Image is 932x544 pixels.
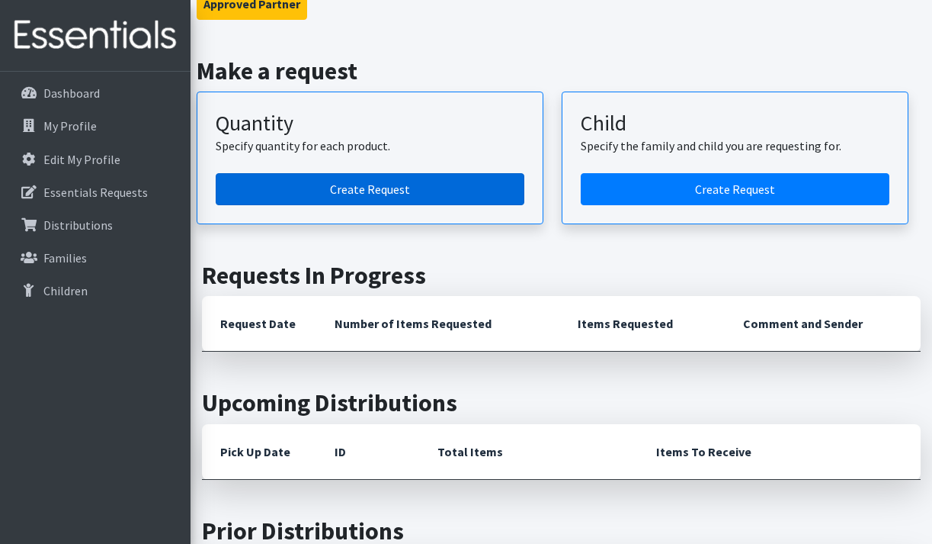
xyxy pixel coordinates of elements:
[216,111,524,137] h3: Quantity
[419,424,638,480] th: Total Items
[202,388,921,417] h2: Upcoming Distributions
[6,275,184,306] a: Children
[216,173,524,205] a: Create a request by quantity
[202,296,316,352] th: Request Date
[638,424,921,480] th: Items To Receive
[725,296,921,352] th: Comment and Sender
[581,173,889,205] a: Create a request for a child or family
[202,261,921,290] h2: Requests In Progress
[43,118,97,134] p: My Profile
[6,111,184,141] a: My Profile
[216,137,524,155] p: Specify quantity for each product.
[43,283,88,298] p: Children
[6,144,184,175] a: Edit My Profile
[197,56,927,85] h2: Make a request
[316,296,559,352] th: Number of Items Requested
[202,424,316,480] th: Pick Up Date
[6,243,184,273] a: Families
[559,296,725,352] th: Items Requested
[6,10,184,61] img: HumanEssentials
[43,185,148,200] p: Essentials Requests
[581,111,889,137] h3: Child
[43,85,100,101] p: Dashboard
[316,424,419,480] th: ID
[6,210,184,240] a: Distributions
[43,250,87,266] p: Families
[581,137,889,155] p: Specify the family and child you are requesting for.
[43,217,113,233] p: Distributions
[43,152,120,167] p: Edit My Profile
[6,177,184,208] a: Essentials Requests
[6,78,184,108] a: Dashboard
